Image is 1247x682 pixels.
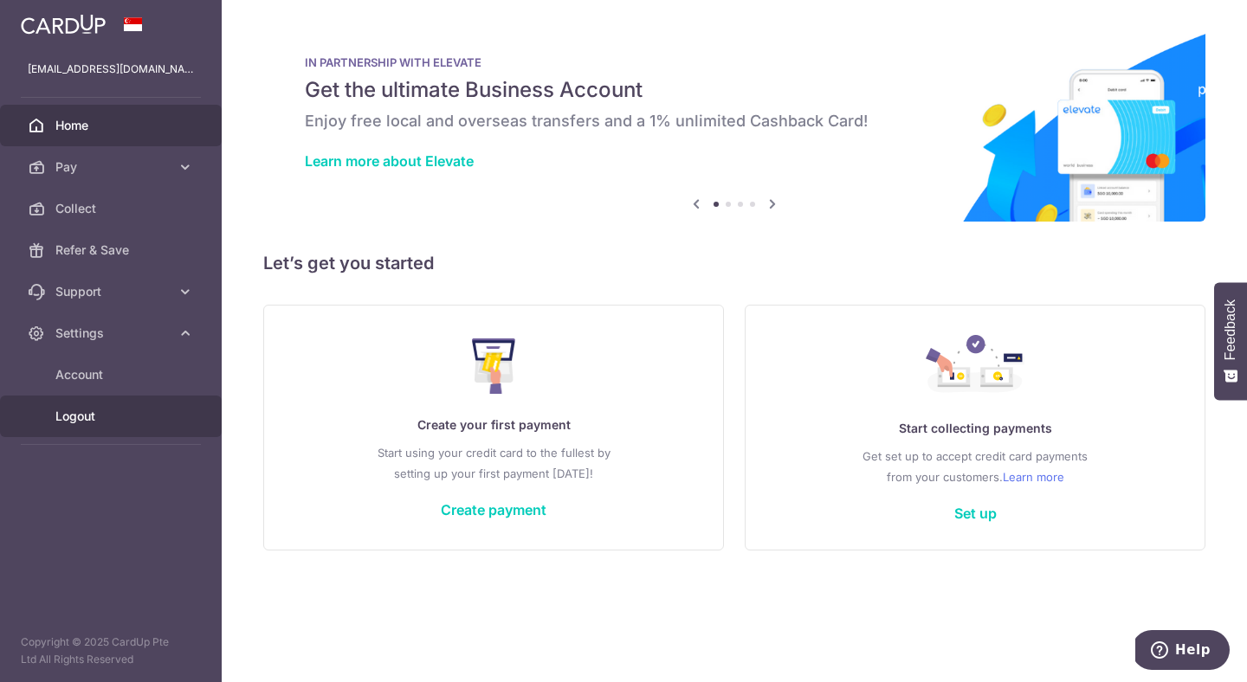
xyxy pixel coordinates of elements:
h5: Get the ultimate Business Account [305,76,1164,104]
h5: Let’s get you started [263,249,1205,277]
iframe: Opens a widget where you can find more information [1135,630,1230,673]
img: Collect Payment [926,335,1024,397]
h6: Enjoy free local and overseas transfers and a 1% unlimited Cashback Card! [305,111,1164,132]
img: CardUp [21,14,106,35]
img: Make Payment [472,338,516,394]
span: Collect [55,200,170,217]
img: Renovation banner [263,28,1205,222]
button: Feedback - Show survey [1214,282,1247,400]
p: Start collecting payments [780,418,1170,439]
span: Settings [55,325,170,342]
p: Get set up to accept credit card payments from your customers. [780,446,1170,487]
span: Pay [55,158,170,176]
span: Support [55,283,170,300]
span: Logout [55,408,170,425]
span: Account [55,366,170,383]
a: Create payment [441,501,546,518]
span: Refer & Save [55,241,170,259]
span: Feedback [1223,299,1238,360]
p: [EMAIL_ADDRESS][DOMAIN_NAME] [28,61,194,78]
span: Home [55,117,170,134]
p: IN PARTNERSHIP WITH ELEVATE [305,55,1164,69]
a: Learn more [1003,466,1064,487]
p: Create your first payment [299,415,688,435]
a: Set up [954,505,997,522]
p: Start using your credit card to the fullest by setting up your first payment [DATE]! [299,442,688,484]
a: Learn more about Elevate [305,152,474,170]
